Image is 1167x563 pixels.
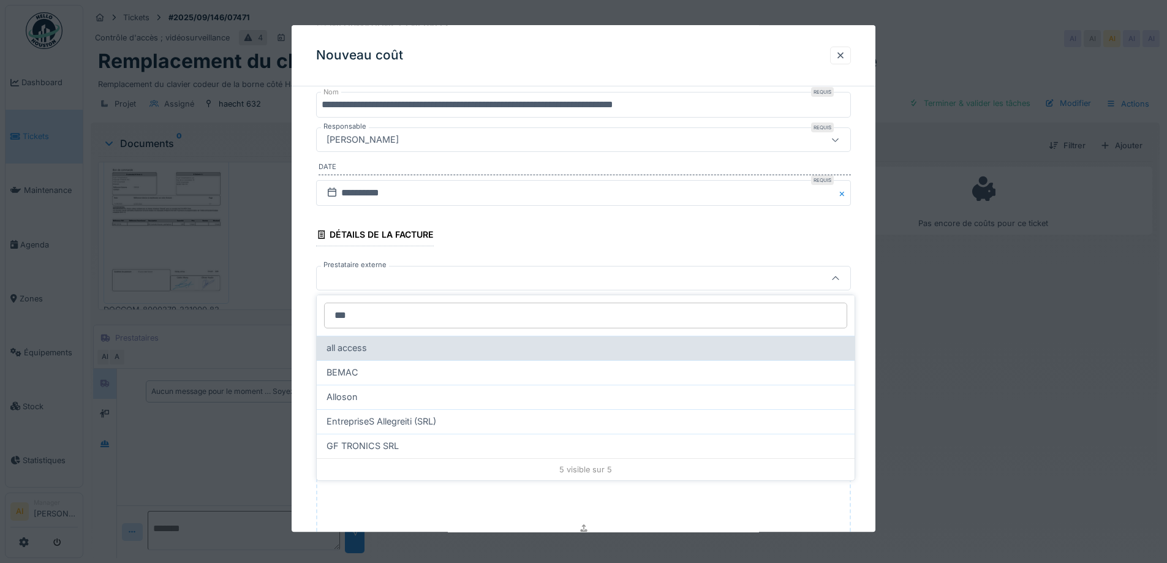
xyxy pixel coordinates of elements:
label: Date [319,162,851,176]
div: 5 visible sur 5 [317,458,855,480]
span: EntrepriseS Allegreiti (SRL) [327,415,436,428]
span: all access [327,341,367,355]
div: [PERSON_NAME] [322,134,404,147]
span: BEMAC [327,366,358,379]
label: Nom [321,88,341,98]
span: GF TRONICS SRL [327,439,399,453]
span: Alloson [327,390,358,404]
div: Requis [811,88,834,97]
div: Requis [811,123,834,133]
div: Détails de la facture [316,225,434,246]
div: Requis [811,175,834,185]
button: Close [837,180,851,206]
label: Prestataire externe [321,260,389,271]
label: Responsable [321,122,369,132]
h3: Nouveau coût [316,48,403,63]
